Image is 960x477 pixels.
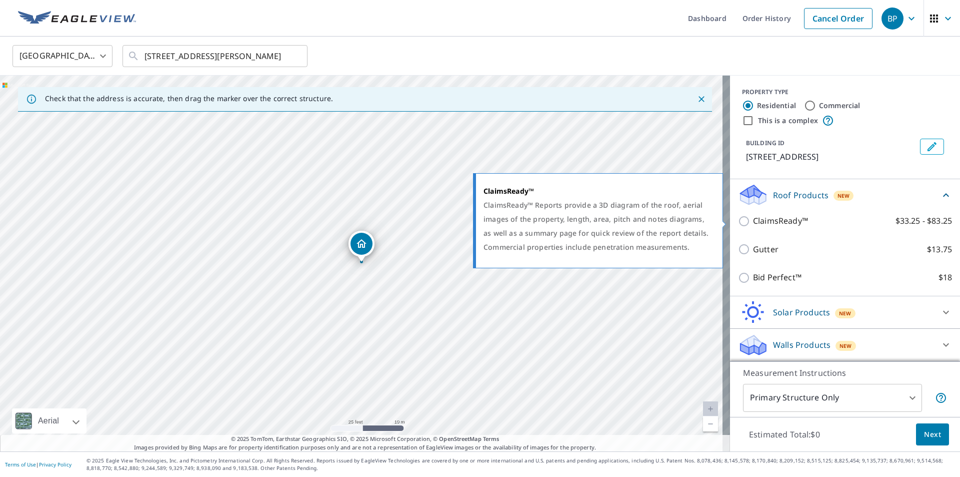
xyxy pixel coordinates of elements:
[839,309,851,317] span: New
[35,408,62,433] div: Aerial
[927,243,952,256] p: $13.75
[45,94,333,103] p: Check that the address is accurate, then drag the marker over the correct structure.
[39,461,71,468] a: Privacy Policy
[348,231,374,262] div: Dropped pin, building 1, Residential property, 5357 Waterdance Dr Memphis, TN 38135
[12,42,112,70] div: [GEOGRAPHIC_DATA]
[758,116,818,126] label: This is a complex
[746,151,916,163] p: [STREET_ADDRESS]
[86,457,955,472] p: © 2025 Eagle View Technologies, Inc. and Pictometry International Corp. All Rights Reserved. Repo...
[231,435,499,443] span: © 2025 TomTom, Earthstar Geographics SIO, © 2025 Microsoft Corporation, ©
[18,11,136,26] img: EV Logo
[5,461,71,467] p: |
[773,189,828,201] p: Roof Products
[12,408,86,433] div: Aerial
[924,428,941,441] span: Next
[819,101,860,111] label: Commercial
[5,461,36,468] a: Terms of Use
[920,139,944,155] button: Edit building 1
[439,435,481,442] a: OpenStreetMap
[753,215,808,227] p: ClaimsReady™
[773,339,830,351] p: Walls Products
[773,306,830,318] p: Solar Products
[895,215,952,227] p: $33.25 - $83.25
[753,243,778,256] p: Gutter
[935,392,947,404] span: Your report will include only the primary structure on the property. For example, a detached gara...
[837,192,850,200] span: New
[483,186,534,196] strong: ClaimsReady™
[742,88,948,97] div: PROPERTY TYPE
[804,8,872,29] a: Cancel Order
[753,271,801,284] p: Bid Perfect™
[757,101,796,111] label: Residential
[938,271,952,284] p: $18
[881,8,903,30] div: BP
[741,423,828,445] p: Estimated Total: $0
[916,423,949,446] button: Next
[743,384,922,412] div: Primary Structure Only
[144,42,287,70] input: Search by address or latitude-longitude
[703,416,718,431] a: Current Level 20, Zoom Out
[483,435,499,442] a: Terms
[743,367,947,379] p: Measurement Instructions
[839,342,852,350] span: New
[695,93,708,106] button: Close
[703,401,718,416] a: Current Level 20, Zoom In Disabled
[738,333,952,357] div: Walls ProductsNew
[738,300,952,324] div: Solar ProductsNew
[483,198,710,254] div: ClaimsReady™ Reports provide a 3D diagram of the roof, aerial images of the property, length, are...
[746,139,784,147] p: BUILDING ID
[738,183,952,207] div: Roof ProductsNew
